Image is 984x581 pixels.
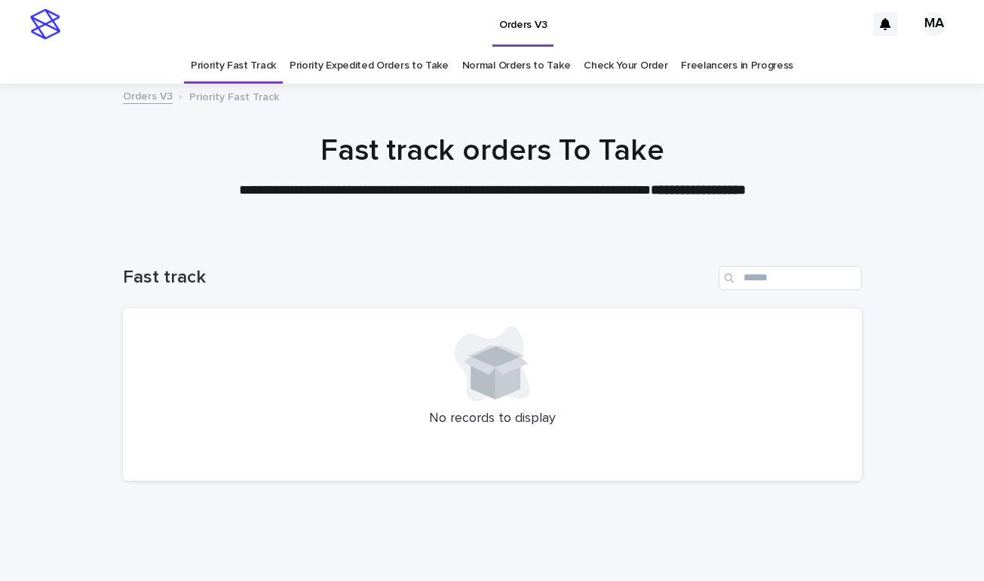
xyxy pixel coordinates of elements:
[191,48,276,84] a: Priority Fast Track
[123,133,862,169] h1: Fast track orders To Take
[189,87,279,104] p: Priority Fast Track
[462,48,571,84] a: Normal Orders to Take
[141,411,844,427] p: No records to display
[681,48,793,84] a: Freelancers in Progress
[922,12,946,36] div: MA
[290,48,449,84] a: Priority Expedited Orders to Take
[584,48,667,84] a: Check Your Order
[719,266,862,290] input: Search
[123,87,173,104] a: Orders V3
[123,267,713,289] h1: Fast track
[30,9,60,39] img: stacker-logo-s-only.png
